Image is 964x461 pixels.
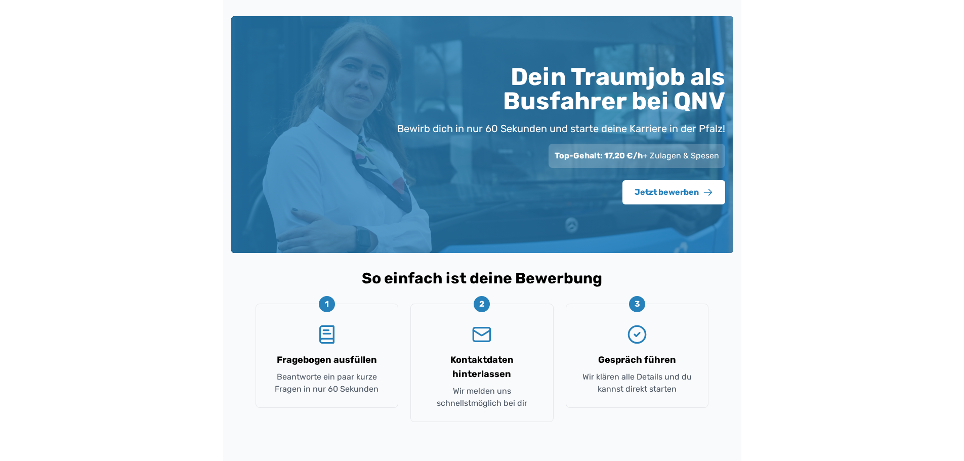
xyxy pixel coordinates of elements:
h3: Gespräch führen [598,353,676,367]
button: Jetzt bewerben [622,180,725,204]
div: 1 [319,296,335,312]
span: Top-Gehalt: 17,20 €/h [555,151,643,160]
h1: Dein Traumjob als Busfahrer bei QNV [385,65,725,113]
svg: CircleCheck [627,324,647,345]
div: 3 [629,296,645,312]
div: + Zulagen & Spesen [549,144,725,168]
p: Wir melden uns schnellstmöglich bei dir [423,385,541,409]
h3: Fragebogen ausfüllen [277,353,377,367]
svg: Mail [472,324,492,345]
svg: BookText [317,324,337,345]
h3: Kontaktdaten hinterlassen [423,353,541,381]
h2: So einfach ist deine Bewerbung [239,269,725,287]
p: Wir klären alle Details und du kannst direkt starten [578,371,696,395]
div: 2 [474,296,490,312]
p: Bewirb dich in nur 60 Sekunden und starte deine Karriere in der Pfalz! [397,121,725,136]
p: Beantworte ein paar kurze Fragen in nur 60 Sekunden [268,371,386,395]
